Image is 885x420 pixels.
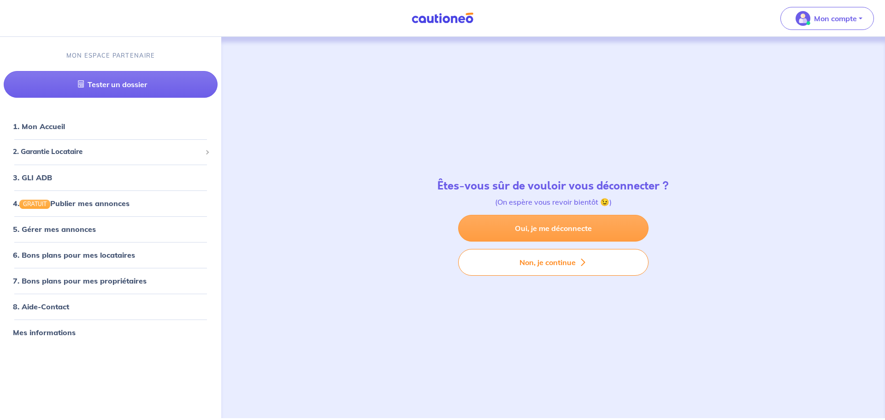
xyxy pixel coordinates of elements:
[4,194,218,213] div: 4.GRATUITPublier mes annonces
[4,272,218,290] div: 7. Bons plans pour mes propriétaires
[437,179,669,193] h4: Êtes-vous sûr de vouloir vous déconnecter ?
[13,199,130,208] a: 4.GRATUITPublier mes annonces
[4,220,218,238] div: 5. Gérer mes annonces
[796,11,810,26] img: illu_account_valid_menu.svg
[13,122,65,131] a: 1. Mon Accueil
[13,250,135,260] a: 6. Bons plans pour mes locataires
[458,249,649,276] button: Non, je continue
[437,196,669,207] p: (On espère vous revoir bientôt 😉)
[408,12,477,24] img: Cautioneo
[13,147,201,157] span: 2. Garantie Locataire
[66,51,155,60] p: MON ESPACE PARTENAIRE
[814,13,857,24] p: Mon compte
[13,328,76,337] a: Mes informations
[4,297,218,316] div: 8. Aide-Contact
[4,168,218,187] div: 3. GLI ADB
[13,173,52,182] a: 3. GLI ADB
[13,276,147,285] a: 7. Bons plans pour mes propriétaires
[13,225,96,234] a: 5. Gérer mes annonces
[780,7,874,30] button: illu_account_valid_menu.svgMon compte
[13,302,69,311] a: 8. Aide-Contact
[458,215,649,242] a: Oui, je me déconnecte
[4,117,218,136] div: 1. Mon Accueil
[4,71,218,98] a: Tester un dossier
[4,246,218,264] div: 6. Bons plans pour mes locataires
[4,143,218,161] div: 2. Garantie Locataire
[4,323,218,342] div: Mes informations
